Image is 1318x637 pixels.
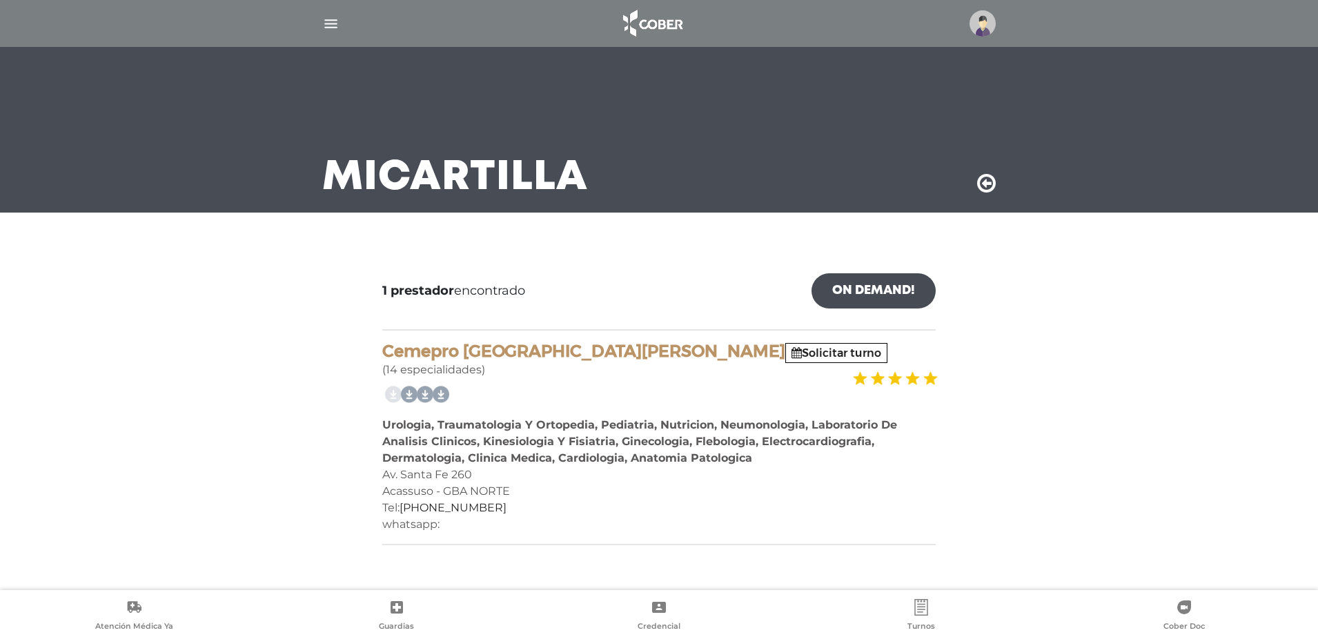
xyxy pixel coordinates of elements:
span: Atención Médica Ya [95,621,173,634]
img: logo_cober_home-white.png [616,7,688,40]
div: Acassuso - GBA NORTE [382,483,936,500]
span: Credencial [638,621,680,634]
span: encontrado [382,282,525,300]
a: Guardias [265,599,527,634]
span: Cober Doc [1163,621,1205,634]
h4: Cemepro [GEOGRAPHIC_DATA][PERSON_NAME] [382,342,936,362]
span: Turnos [907,621,935,634]
div: whatsapp: [382,516,936,533]
img: Cober_menu-lines-white.svg [322,15,340,32]
b: 1 prestador [382,283,454,298]
a: Solicitar turno [791,346,881,360]
span: Guardias [379,621,414,634]
div: Av. Santa Fe 260 [382,467,936,483]
img: estrellas_badge.png [851,363,938,394]
h3: Mi Cartilla [322,160,588,196]
img: profile-placeholder.svg [970,10,996,37]
a: On Demand! [812,273,936,308]
a: Turnos [790,599,1052,634]
b: Urologia, Traumatologia Y Ortopedia, Pediatria, Nutricion, Neumonologia, Laboratorio De Analisis ... [382,418,897,464]
div: Tel: [382,500,936,516]
a: Atención Médica Ya [3,599,265,634]
a: Credencial [528,599,790,634]
a: [PHONE_NUMBER] [400,501,506,514]
div: (14 especialidades) [382,342,936,378]
a: Cober Doc [1053,599,1315,634]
